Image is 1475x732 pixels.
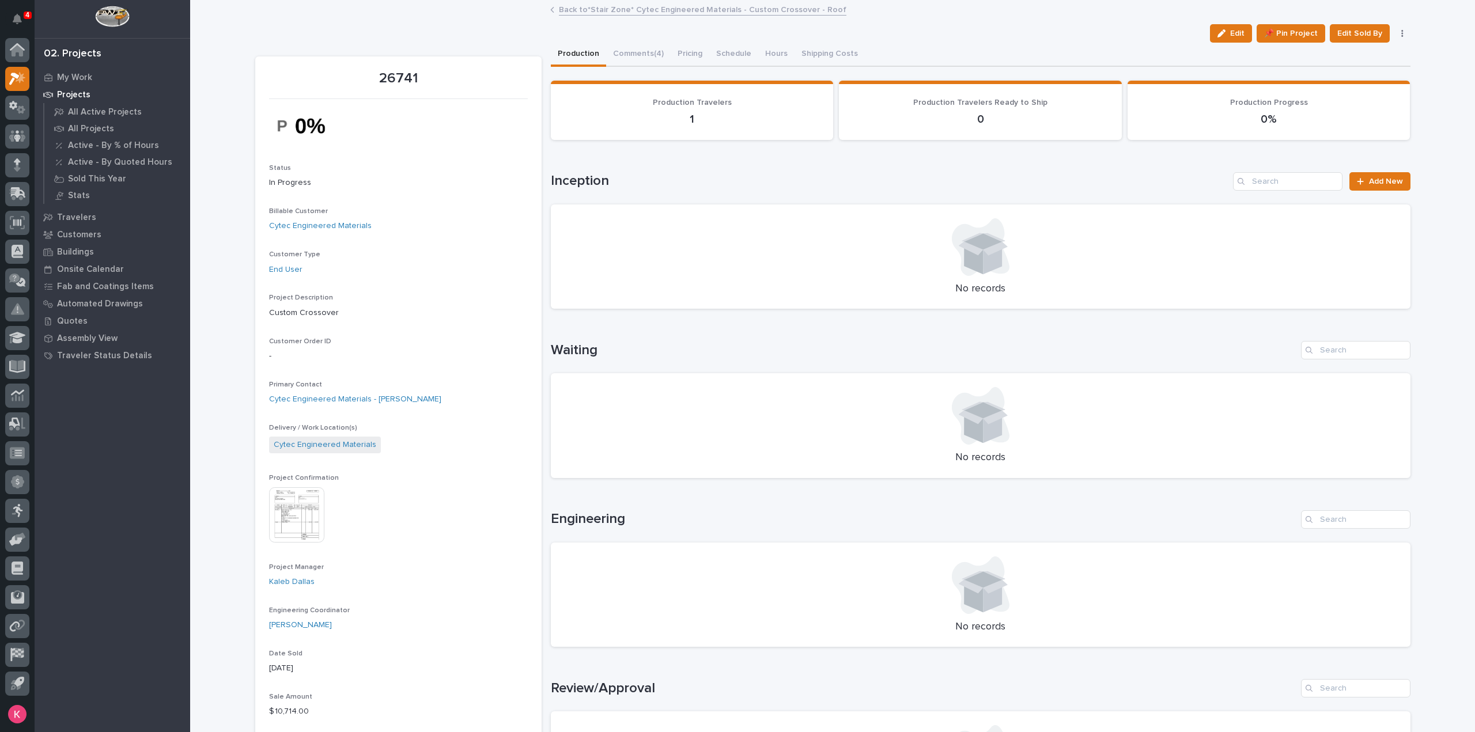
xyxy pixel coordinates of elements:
input: Search [1301,341,1410,359]
input: Search [1233,172,1342,191]
a: Add New [1349,172,1410,191]
p: No records [565,452,1397,464]
a: All Projects [44,120,190,136]
p: No records [565,621,1397,634]
a: Customers [35,226,190,243]
button: Edit [1210,24,1252,43]
a: Cytec Engineered Materials - [PERSON_NAME] [269,393,441,405]
a: Fab and Coatings Items [35,278,190,295]
p: 4 [25,11,29,19]
h1: Waiting [551,342,1296,359]
span: Production Travelers [653,98,732,107]
p: Sold This Year [68,174,126,184]
span: Project Description [269,294,333,301]
p: Stats [68,191,90,201]
p: 0 [853,112,1108,126]
div: 02. Projects [44,48,101,60]
span: Engineering Coordinator [269,607,350,614]
button: Schedule [709,43,758,67]
h1: Review/Approval [551,680,1296,697]
button: Comments (4) [606,43,671,67]
a: Cytec Engineered Materials [274,439,376,451]
a: [PERSON_NAME] [269,619,332,631]
a: Traveler Status Details [35,347,190,364]
a: Active - By Quoted Hours [44,154,190,170]
span: Project Confirmation [269,475,339,481]
p: My Work [57,73,92,83]
button: Shipping Costs [795,43,865,67]
a: Buildings [35,243,190,260]
button: Hours [758,43,795,67]
p: Active - By % of Hours [68,141,159,151]
span: Status [269,165,291,172]
button: Edit Sold By [1330,24,1390,43]
span: Customer Type [269,251,320,258]
h1: Inception [551,173,1229,189]
span: Project Manager [269,564,324,571]
a: Projects [35,86,190,103]
button: Production [551,43,606,67]
a: Active - By % of Hours [44,137,190,153]
h1: Engineering [551,511,1296,528]
a: My Work [35,69,190,86]
p: Custom Crossover [269,307,528,319]
a: Travelers [35,208,190,226]
span: Edit [1230,28,1245,39]
p: Fab and Coatings Items [57,282,154,292]
img: HX4aEflV18iFobvmeTca5eWvnojF_rKcEMsHXCbFw0Y [269,106,355,146]
p: Customers [57,230,101,240]
button: users-avatar [5,702,29,726]
input: Search [1301,679,1410,697]
a: Cytec Engineered Materials [269,220,372,232]
span: Production Progress [1230,98,1308,107]
img: Workspace Logo [95,6,129,27]
p: [DATE] [269,662,528,674]
a: Stats [44,187,190,203]
a: Onsite Calendar [35,260,190,278]
p: $ 10,714.00 [269,706,528,718]
p: Active - By Quoted Hours [68,157,172,168]
span: Sale Amount [269,693,312,700]
p: Travelers [57,213,96,223]
p: 1 [565,112,820,126]
a: Sold This Year [44,170,190,187]
span: Date Sold [269,650,302,657]
button: 📌 Pin Project [1257,24,1325,43]
p: Quotes [57,316,88,327]
p: Automated Drawings [57,299,143,309]
a: Back to*Stair Zone* Cytec Engineered Materials - Custom Crossover - Roof [559,2,846,16]
p: All Active Projects [68,107,142,117]
p: Onsite Calendar [57,264,124,275]
p: All Projects [68,124,114,134]
span: Customer Order ID [269,338,331,345]
a: Quotes [35,312,190,329]
button: Notifications [5,7,29,31]
span: Delivery / Work Location(s) [269,424,357,431]
p: In Progress [269,177,528,189]
p: - [269,350,528,362]
a: Kaleb Dallas [269,576,315,588]
span: Production Travelers Ready to Ship [913,98,1047,107]
p: Buildings [57,247,94,257]
span: 📌 Pin Project [1264,26,1318,40]
p: Assembly View [57,333,118,344]
p: No records [565,283,1397,295]
span: Primary Contact [269,381,322,388]
a: Automated Drawings [35,295,190,312]
input: Search [1301,510,1410,529]
span: Edit Sold By [1337,26,1382,40]
p: Traveler Status Details [57,351,152,361]
p: 26741 [269,70,528,87]
a: All Active Projects [44,104,190,120]
a: End User [269,264,302,276]
span: Billable Customer [269,208,328,215]
span: Add New [1369,177,1403,185]
p: Projects [57,90,90,100]
button: Pricing [671,43,709,67]
div: Notifications4 [14,14,29,32]
p: 0% [1141,112,1397,126]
